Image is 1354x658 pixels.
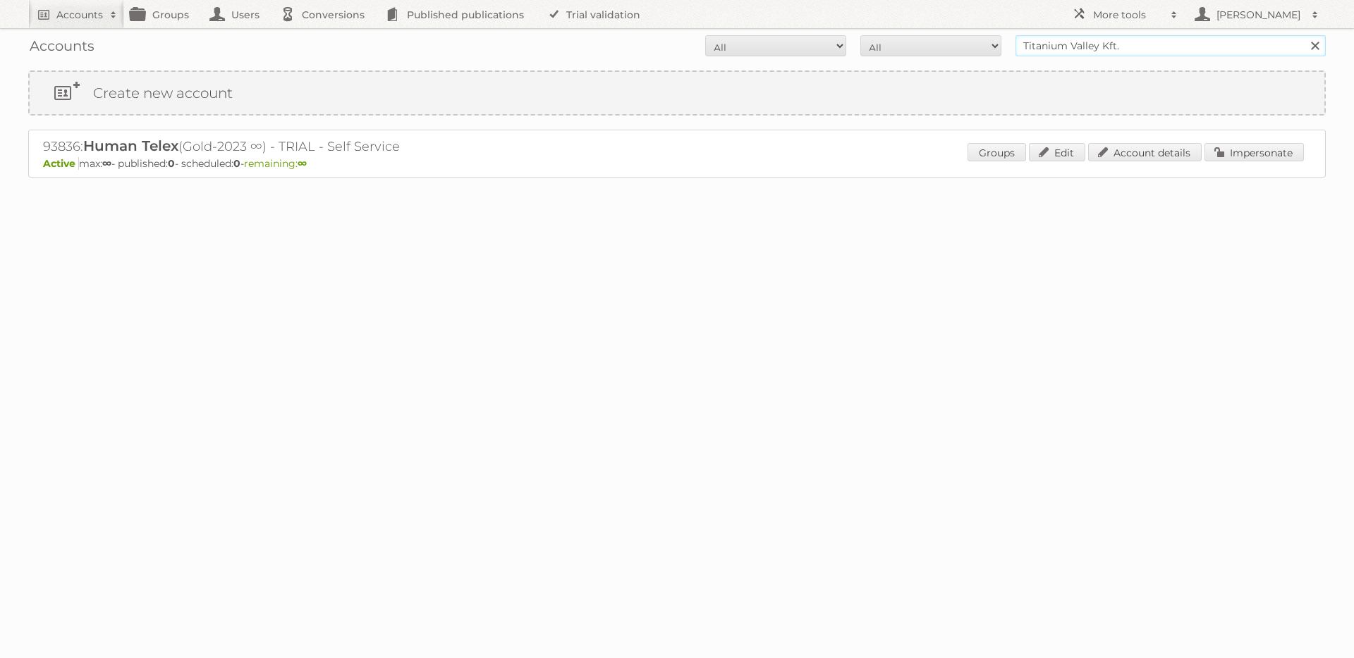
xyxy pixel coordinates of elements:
h2: Accounts [56,8,103,22]
p: max: - published: - scheduled: - [43,157,1311,170]
a: Edit [1029,143,1085,161]
h2: 93836: (Gold-2023 ∞) - TRIAL - Self Service [43,137,537,156]
strong: ∞ [298,157,307,170]
strong: 0 [233,157,240,170]
h2: More tools [1093,8,1164,22]
a: Groups [968,143,1026,161]
span: remaining: [244,157,307,170]
a: Impersonate [1204,143,1304,161]
strong: 0 [168,157,175,170]
span: Active [43,157,79,170]
strong: ∞ [102,157,111,170]
h2: [PERSON_NAME] [1213,8,1305,22]
a: Create new account [30,72,1324,114]
a: Account details [1088,143,1202,161]
span: Human Telex [83,137,178,154]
